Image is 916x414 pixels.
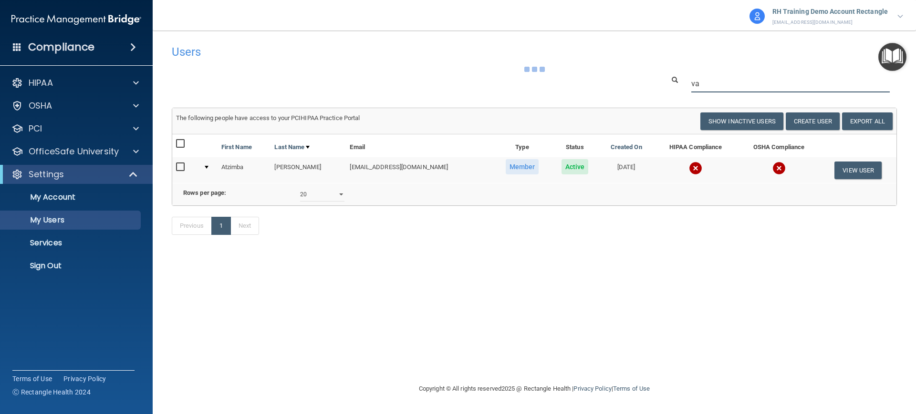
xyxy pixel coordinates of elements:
[834,162,882,179] button: View User
[772,6,888,18] p: RH Training Demo Account Rectangle
[691,75,890,92] input: Search
[11,169,138,180] a: Settings
[611,141,642,153] a: Created On
[176,114,360,121] span: The following people have access to your PCIHIPAA Practice Portal
[29,169,64,180] p: Settings
[12,387,91,397] span: Ⓒ Rectangle Health 2024
[786,112,840,130] button: Create User
[218,157,271,183] td: Atzimba
[749,9,765,24] img: avatar.17b06cb7.svg
[689,162,702,175] img: cross.ca9f0e7f.svg
[63,374,106,384] a: Privacy Policy
[551,134,599,157] th: Status
[6,192,136,202] p: My Account
[562,159,589,174] span: Active
[29,100,52,111] p: OSHA
[6,261,136,271] p: Sign Out
[772,162,786,175] img: cross.ca9f0e7f.svg
[6,215,136,225] p: My Users
[573,385,611,392] a: Privacy Policy
[346,134,493,157] th: Email
[28,40,94,54] h4: Compliance
[524,67,545,72] img: ajax-loader.4d491dd7.gif
[613,385,650,392] a: Terms of Use
[29,123,42,134] p: PCI
[700,112,783,130] button: Show Inactive Users
[599,157,653,183] td: [DATE]
[654,134,738,157] th: HIPAA Compliance
[271,157,346,183] td: [PERSON_NAME]
[878,43,906,71] button: Open Resource Center
[230,217,259,235] a: Next
[897,15,903,18] img: arrow-down.227dba2b.svg
[772,18,888,27] p: [EMAIL_ADDRESS][DOMAIN_NAME]
[751,346,905,384] iframe: Drift Widget Chat Controller
[494,134,551,157] th: Type
[738,134,820,157] th: OSHA Compliance
[360,374,708,404] div: Copyright © All rights reserved 2025 @ Rectangle Health | |
[12,374,52,384] a: Terms of Use
[346,157,493,183] td: [EMAIL_ADDRESS][DOMAIN_NAME]
[183,189,226,196] b: Rows per page:
[274,141,310,153] a: Last Name
[11,100,139,111] a: OSHA
[6,238,136,248] p: Services
[11,123,139,134] a: PCI
[29,77,53,89] p: HIPAA
[172,217,212,235] a: Previous
[11,10,141,29] img: PMB logo
[221,141,252,153] a: First Name
[29,146,119,157] p: OfficeSafe University
[506,159,539,174] span: Member
[211,217,231,235] a: 1
[842,112,893,130] a: Export All
[11,77,139,89] a: HIPAA
[172,46,589,58] h4: Users
[11,146,139,157] a: OfficeSafe University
